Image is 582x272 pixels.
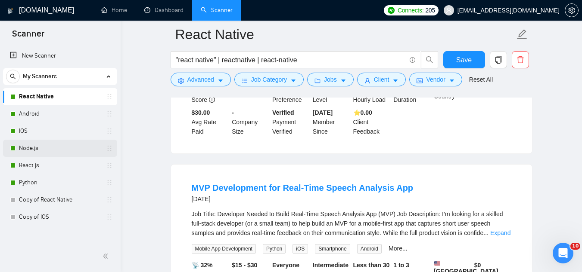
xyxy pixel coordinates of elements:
[232,262,257,269] b: $15 - $30
[19,105,101,122] a: Android
[5,28,51,46] span: Scanner
[242,77,248,84] span: bars
[290,77,296,84] span: caret-down
[106,145,113,152] span: holder
[23,68,57,85] span: My Scanners
[192,209,511,238] div: Job Title: Developer Needed to Build Real-Time Speech Analysis App (MVP) Job Description: I’m loo...
[272,262,299,269] b: Everyone
[106,162,113,169] span: holder
[106,196,113,203] span: holder
[565,3,579,17] button: setting
[565,7,578,14] span: setting
[19,157,101,174] a: React.js
[251,75,287,84] span: Job Category
[171,73,231,86] button: settingAdvancedcaret-down
[271,108,311,136] div: Payment Verified
[353,109,372,116] b: ⭐️ 0.00
[469,75,493,84] a: Reset All
[3,47,117,64] li: New Scanner
[103,252,111,260] span: double-left
[392,77,398,84] span: caret-down
[192,109,210,116] b: $30.00
[192,183,414,193] a: MVP Development for Real-Time Speech Analysis App
[187,75,214,84] span: Advanced
[106,110,113,117] span: holder
[374,75,389,84] span: Client
[218,77,224,84] span: caret-down
[106,179,113,186] span: holder
[364,77,370,84] span: user
[421,51,438,68] button: search
[272,109,294,116] b: Verified
[3,68,117,226] li: My Scanners
[409,73,462,86] button: idcardVendorcaret-down
[483,229,489,236] span: ...
[456,55,472,65] span: Save
[553,243,573,263] iframe: Intercom live chat
[512,56,529,64] span: delete
[192,244,256,254] span: Mobile App Development
[314,77,321,84] span: folder
[19,88,101,105] a: React Native
[421,56,438,64] span: search
[7,4,13,18] img: logo
[6,70,20,83] button: search
[144,6,184,14] a: dashboardDashboard
[449,77,455,84] span: caret-down
[230,108,271,136] div: Company Size
[106,93,113,100] span: holder
[293,244,308,254] span: iOS
[6,73,19,79] span: search
[398,6,423,15] span: Connects:
[311,108,352,136] div: Member Since
[512,51,529,68] button: delete
[313,109,333,116] b: [DATE]
[19,191,101,208] a: Copy of React Native
[426,75,445,84] span: Vendor
[19,208,101,226] a: Copy of IOS
[192,194,414,204] div: [DATE]
[175,24,515,45] input: Scanner name...
[263,244,286,254] span: Python
[357,73,406,86] button: userClientcaret-down
[19,140,101,157] a: Node.js
[417,77,423,84] span: idcard
[340,77,346,84] span: caret-down
[389,245,408,252] a: More...
[410,57,415,63] span: info-circle
[565,7,579,14] a: setting
[490,56,507,64] span: copy
[324,75,337,84] span: Jobs
[234,73,304,86] button: barsJob Categorycaret-down
[517,29,528,40] span: edit
[357,244,382,254] span: Android
[19,122,101,140] a: IOS
[352,108,392,136] div: Client Feedback
[176,55,406,65] input: Search Freelance Jobs...
[19,174,101,191] a: Python
[192,262,213,269] b: 📡 32%
[425,6,435,15] span: 205
[232,109,234,116] b: -
[490,229,510,236] a: Expand
[446,7,452,13] span: user
[443,51,485,68] button: Save
[307,73,354,86] button: folderJobscaret-down
[490,51,507,68] button: copy
[106,214,113,220] span: holder
[106,128,113,134] span: holder
[313,262,349,269] b: Intermediate
[388,7,395,14] img: upwork-logo.png
[315,244,350,254] span: Smartphone
[201,6,233,14] a: searchScanner
[190,108,230,136] div: Avg Rate Paid
[474,262,481,269] b: $ 0
[434,260,440,266] img: 🇺🇸
[10,47,110,64] a: New Scanner
[209,97,215,103] span: info-circle
[101,6,127,14] a: homeHome
[570,243,580,250] span: 10
[178,77,184,84] span: setting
